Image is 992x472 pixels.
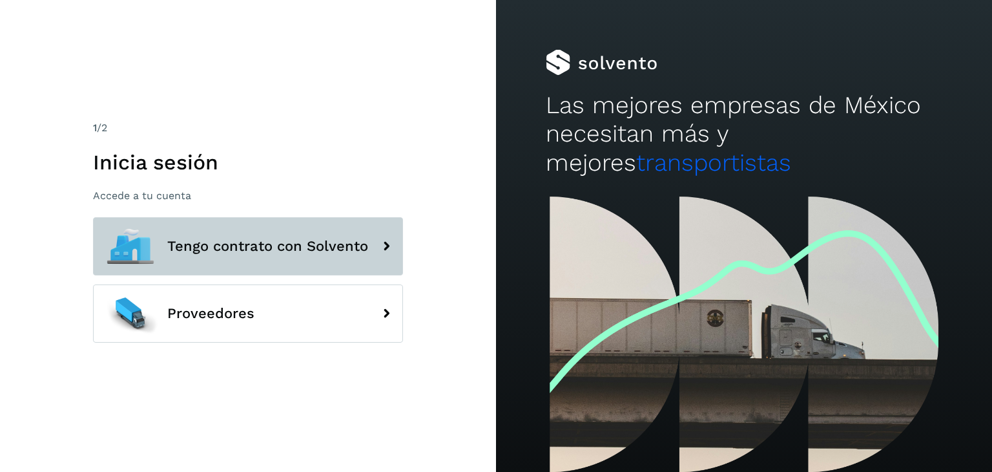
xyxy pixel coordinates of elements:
p: Accede a tu cuenta [93,189,403,202]
span: Tengo contrato con Solvento [167,239,368,254]
button: Proveedores [93,284,403,343]
span: 1 [93,122,97,134]
h1: Inicia sesión [93,150,403,175]
div: /2 [93,120,403,136]
h2: Las mejores empresas de México necesitan más y mejores [546,91,942,177]
span: transportistas [636,149,791,177]
span: Proveedores [167,306,254,321]
button: Tengo contrato con Solvento [93,217,403,275]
